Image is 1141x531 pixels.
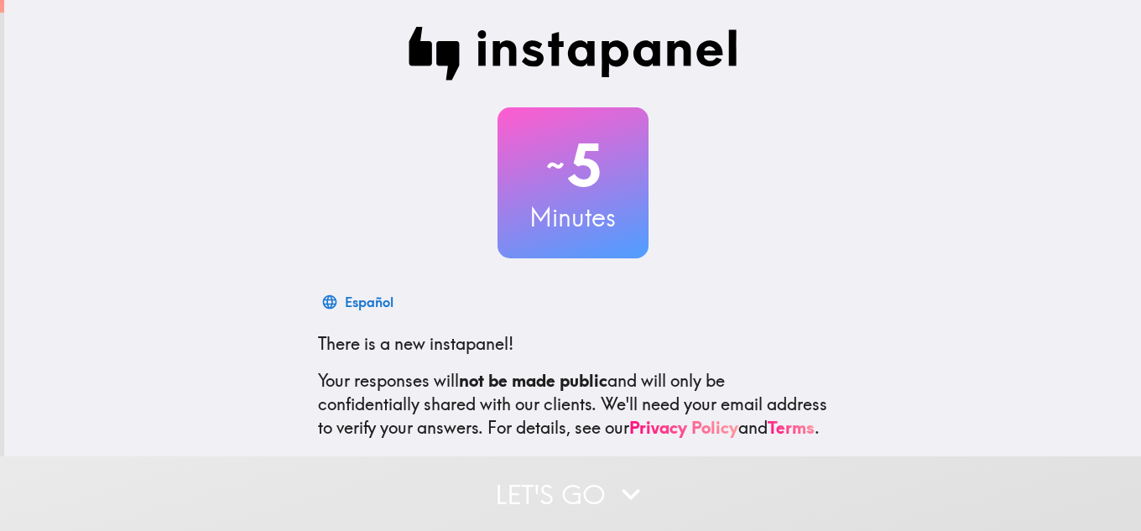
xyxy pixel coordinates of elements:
[318,369,828,440] p: Your responses will and will only be confidentially shared with our clients. We'll need your emai...
[498,131,649,200] h2: 5
[544,140,567,190] span: ~
[498,200,649,235] h3: Minutes
[345,290,393,314] div: Español
[318,333,513,354] span: There is a new instapanel!
[459,370,607,391] b: not be made public
[318,453,828,500] p: This invite is exclusively for you, please do not share it. Complete it soon because spots are li...
[409,27,737,81] img: Instapanel
[768,417,815,438] a: Terms
[629,417,738,438] a: Privacy Policy
[318,285,400,319] button: Español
